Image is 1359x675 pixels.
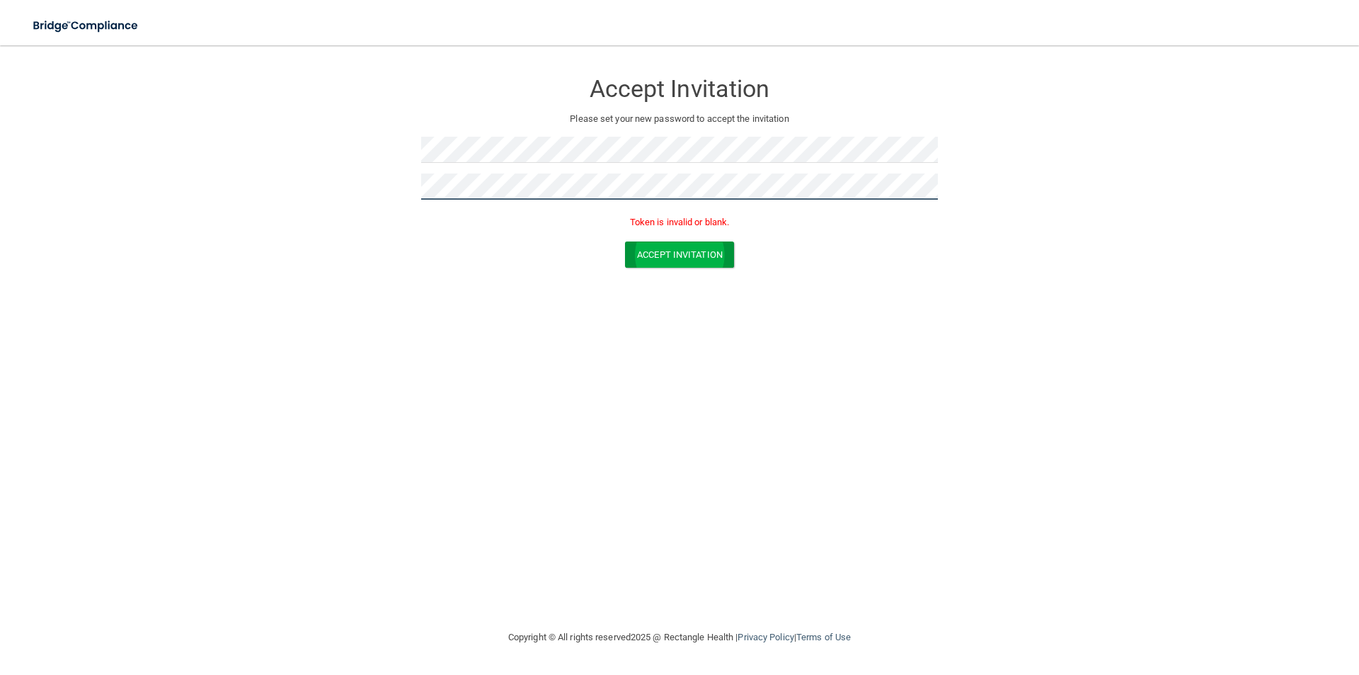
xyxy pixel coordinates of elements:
[421,214,938,231] p: Token is invalid or blank.
[796,632,851,642] a: Terms of Use
[432,110,927,127] p: Please set your new password to accept the invitation
[21,11,151,40] img: bridge_compliance_login_screen.278c3ca4.svg
[625,242,734,268] button: Accept Invitation
[421,76,938,102] h3: Accept Invitation
[421,615,938,660] div: Copyright © All rights reserved 2025 @ Rectangle Health | |
[738,632,793,642] a: Privacy Policy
